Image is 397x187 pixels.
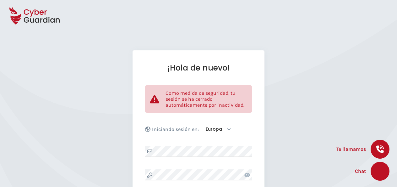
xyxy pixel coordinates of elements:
p: Iniciando sesión en: [152,126,199,133]
button: call us button [371,140,389,159]
span: Te llamamos [336,145,366,153]
p: Como medida de seguridad, tu sesión se ha cerrado automáticamente por inactividad. [166,90,247,108]
h1: ¡Hola de nuevo! [145,63,252,73]
span: Chat [355,167,366,175]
